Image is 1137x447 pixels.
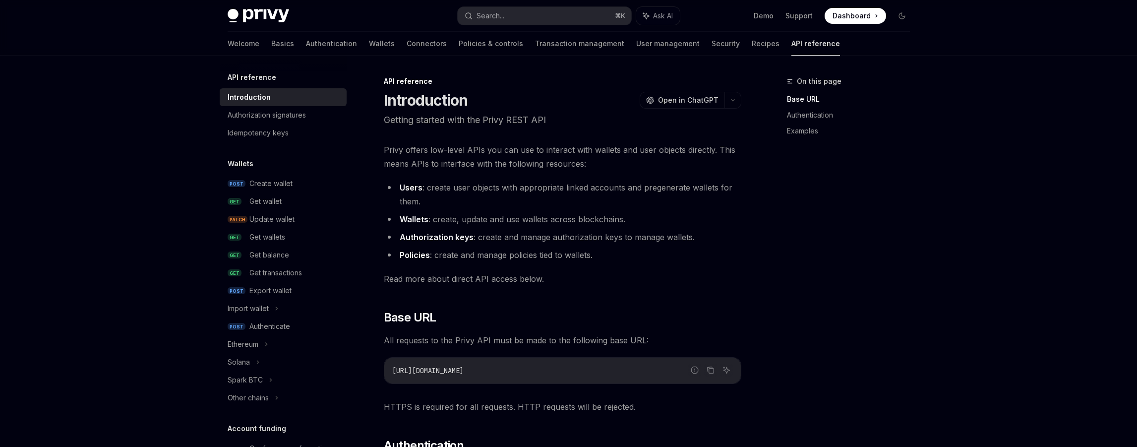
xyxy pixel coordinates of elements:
[220,246,347,264] a: GETGet balance
[228,109,306,121] div: Authorization signatures
[785,11,813,21] a: Support
[384,91,468,109] h1: Introduction
[249,178,293,190] div: Create wallet
[249,267,302,279] div: Get transactions
[220,318,347,335] a: POSTAuthenticate
[228,91,271,103] div: Introduction
[636,7,680,25] button: Ask AI
[400,183,422,192] strong: Users
[220,175,347,192] a: POSTCreate wallet
[894,8,910,24] button: Toggle dark mode
[535,32,624,56] a: Transaction management
[228,303,269,315] div: Import wallet
[384,230,741,244] li: : create and manage authorization keys to manage wallets.
[228,216,247,223] span: PATCH
[228,338,258,350] div: Ethereum
[688,364,701,377] button: Report incorrect code
[228,252,241,259] span: GET
[787,123,918,139] a: Examples
[228,127,289,139] div: Idempotency keys
[797,75,841,87] span: On this page
[220,282,347,300] a: POSTExport wallet
[407,32,447,56] a: Connectors
[752,32,779,56] a: Recipes
[392,366,464,375] span: [URL][DOMAIN_NAME]
[640,92,724,109] button: Open in ChatGPT
[228,158,253,170] h5: Wallets
[704,364,717,377] button: Copy the contents from the code block
[384,272,741,286] span: Read more about direct API access below.
[720,364,733,377] button: Ask AI
[249,249,289,261] div: Get balance
[384,248,741,262] li: : create and manage policies tied to wallets.
[384,113,741,127] p: Getting started with the Privy REST API
[228,234,241,241] span: GET
[787,107,918,123] a: Authentication
[458,7,631,25] button: Search...⌘K
[249,195,282,207] div: Get wallet
[220,192,347,210] a: GETGet wallet
[825,8,886,24] a: Dashboard
[228,423,286,435] h5: Account funding
[228,32,259,56] a: Welcome
[384,333,741,347] span: All requests to the Privy API must be made to the following base URL:
[271,32,294,56] a: Basics
[228,392,269,404] div: Other chains
[306,32,357,56] a: Authentication
[228,323,245,330] span: POST
[228,180,245,188] span: POST
[400,214,428,224] strong: Wallets
[220,264,347,282] a: GETGet transactions
[220,124,347,142] a: Idempotency keys
[384,400,741,414] span: HTTPS is required for all requests. HTTP requests will be rejected.
[369,32,395,56] a: Wallets
[615,12,625,20] span: ⌘ K
[384,310,436,325] span: Base URL
[228,71,276,83] h5: API reference
[384,76,741,86] div: API reference
[249,213,295,225] div: Update wallet
[228,287,245,295] span: POST
[384,181,741,208] li: : create user objects with appropriate linked accounts and pregenerate wallets for them.
[228,356,250,368] div: Solana
[228,374,263,386] div: Spark BTC
[791,32,840,56] a: API reference
[653,11,673,21] span: Ask AI
[220,106,347,124] a: Authorization signatures
[477,10,504,22] div: Search...
[249,285,292,297] div: Export wallet
[400,232,474,242] strong: Authorization keys
[787,91,918,107] a: Base URL
[249,231,285,243] div: Get wallets
[754,11,774,21] a: Demo
[228,269,241,277] span: GET
[636,32,700,56] a: User management
[400,250,430,260] strong: Policies
[459,32,523,56] a: Policies & controls
[220,88,347,106] a: Introduction
[228,9,289,23] img: dark logo
[658,95,718,105] span: Open in ChatGPT
[384,212,741,226] li: : create, update and use wallets across blockchains.
[249,320,290,332] div: Authenticate
[220,210,347,228] a: PATCHUpdate wallet
[712,32,740,56] a: Security
[384,143,741,171] span: Privy offers low-level APIs you can use to interact with wallets and user objects directly. This ...
[833,11,871,21] span: Dashboard
[228,198,241,205] span: GET
[220,228,347,246] a: GETGet wallets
